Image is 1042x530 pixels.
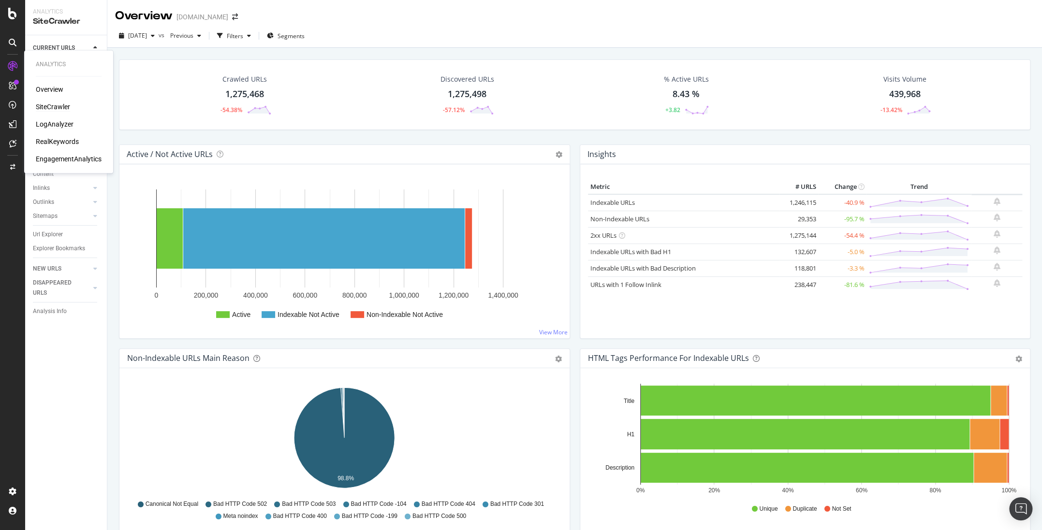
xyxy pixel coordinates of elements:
[818,227,866,244] td: -54.4 %
[782,487,793,494] text: 40%
[588,384,1022,496] div: A chart.
[33,244,85,254] div: Explorer Bookmarks
[779,194,818,211] td: 1,246,115
[439,291,469,299] text: 1,200,000
[412,512,466,520] span: Bad HTTP Code 500
[222,74,267,84] div: Crawled URLs
[590,247,671,256] a: Indexable URLs with Bad H1
[539,328,568,336] a: View More
[33,264,61,274] div: NEW URLS
[448,88,486,100] div: 1,275,498
[115,8,173,24] div: Overview
[759,505,778,513] span: Unique
[146,500,198,508] span: Canonical Not Equal
[556,151,562,158] i: Options
[36,119,73,129] a: LogAnalyzer
[590,264,696,272] a: Indexable URLs with Bad Description
[490,500,544,508] span: Bad HTTP Code 301
[213,28,255,43] button: Filters
[422,500,475,508] span: Bad HTTP Code 404
[127,180,561,330] svg: A chart.
[994,263,1000,271] div: bell-plus
[33,43,75,53] div: CURRENT URLS
[223,512,258,520] span: Meta noindex
[1015,356,1022,362] div: gear
[389,291,419,299] text: 1,000,000
[33,211,90,221] a: Sitemaps
[33,306,100,316] a: Analysis Info
[33,183,50,193] div: Inlinks
[351,500,406,508] span: Bad HTTP Code -104
[33,306,67,316] div: Analysis Info
[33,197,90,207] a: Outlinks
[33,197,54,207] div: Outlinks
[33,278,90,298] a: DISAPPEARED URLS
[779,211,818,227] td: 29,353
[793,505,817,513] span: Duplicate
[587,148,616,161] h4: Insights
[994,230,1000,238] div: bell-plus
[588,353,749,363] div: HTML Tags Performance for Indexable URLs
[213,500,267,508] span: Bad HTTP Code 502
[866,180,971,194] th: Trend
[880,106,902,114] div: -13.42%
[443,106,465,114] div: -57.12%
[342,512,397,520] span: Bad HTTP Code -199
[342,291,367,299] text: 800,000
[127,353,249,363] div: Non-Indexable URLs Main Reason
[665,106,680,114] div: +3.82
[555,356,562,362] div: gear
[33,278,82,298] div: DISAPPEARED URLS
[155,291,159,299] text: 0
[278,311,339,318] text: Indexable Not Active
[832,505,851,513] span: Not Set
[278,32,305,40] span: Segments
[243,291,268,299] text: 400,000
[818,180,866,194] th: Change
[33,169,100,179] a: Content
[159,31,166,39] span: vs
[590,231,616,240] a: 2xx URLs
[779,276,818,293] td: 238,447
[33,183,90,193] a: Inlinks
[488,291,518,299] text: 1,400,000
[338,475,354,482] text: 98.8%
[818,244,866,260] td: -5.0 %
[227,32,243,40] div: Filters
[220,106,242,114] div: -54.38%
[232,311,250,318] text: Active
[33,16,99,27] div: SiteCrawler
[818,260,866,276] td: -3.3 %
[889,88,920,100] div: 439,968
[590,280,661,289] a: URLs with 1 Follow Inlink
[994,279,1000,287] div: bell-plus
[33,43,90,53] a: CURRENT URLS
[33,244,100,254] a: Explorer Bookmarks
[779,180,818,194] th: # URLS
[588,180,780,194] th: Metric
[590,198,635,207] a: Indexable URLs
[1009,497,1032,520] div: Open Intercom Messenger
[440,74,494,84] div: Discovered URLs
[636,487,645,494] text: 0%
[33,211,58,221] div: Sitemaps
[128,31,147,40] span: 2025 Sep. 22nd
[33,229,63,240] div: Url Explorer
[779,260,818,276] td: 118,801
[36,102,70,112] a: SiteCrawler
[818,194,866,211] td: -40.9 %
[273,512,327,520] span: Bad HTTP Code 400
[673,88,700,100] div: 8.43 %
[194,291,219,299] text: 200,000
[36,154,102,164] a: EngagementAnalytics
[36,137,79,146] a: RealKeywords
[33,8,99,16] div: Analytics
[818,211,866,227] td: -95.7 %
[663,74,708,84] div: % Active URLs
[36,85,63,94] a: Overview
